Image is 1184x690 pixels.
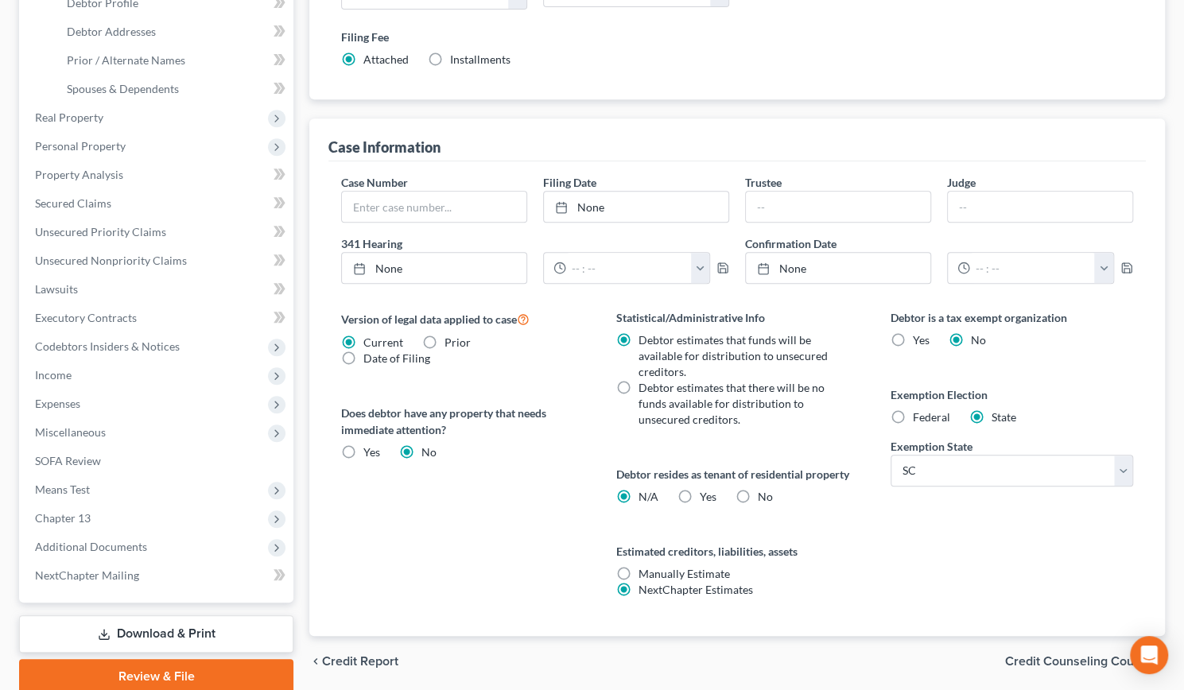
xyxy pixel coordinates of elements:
[1130,636,1168,674] div: Open Intercom Messenger
[913,333,930,347] span: Yes
[746,192,930,222] input: --
[543,174,596,191] label: Filing Date
[639,490,658,503] span: N/A
[341,405,584,438] label: Does debtor have any property that needs immediate attention?
[948,192,1132,222] input: --
[891,309,1133,326] label: Debtor is a tax exempt organization
[19,615,293,653] a: Download & Print
[35,425,106,439] span: Miscellaneous
[363,445,380,459] span: Yes
[35,311,137,324] span: Executory Contracts
[35,110,103,124] span: Real Property
[363,52,409,66] span: Attached
[35,454,101,467] span: SOFA Review
[35,225,166,238] span: Unsecured Priority Claims
[35,168,123,181] span: Property Analysis
[616,466,859,483] label: Debtor resides as tenant of residential property
[891,438,972,455] label: Exemption State
[35,339,180,353] span: Codebtors Insiders & Notices
[35,568,139,582] span: NextChapter Mailing
[35,139,126,153] span: Personal Property
[309,655,322,668] i: chevron_left
[758,490,773,503] span: No
[341,309,584,328] label: Version of legal data applied to case
[341,174,408,191] label: Case Number
[342,253,526,283] a: None
[22,304,293,332] a: Executory Contracts
[22,275,293,304] a: Lawsuits
[1005,655,1152,668] span: Credit Counseling Course
[971,333,986,347] span: No
[639,381,825,426] span: Debtor estimates that there will be no funds available for distribution to unsecured creditors.
[54,17,293,46] a: Debtor Addresses
[67,25,156,38] span: Debtor Addresses
[421,445,437,459] span: No
[1005,655,1165,668] button: Credit Counseling Course chevron_right
[35,254,187,267] span: Unsecured Nonpriority Claims
[363,351,430,365] span: Date of Filing
[737,235,1141,252] label: Confirmation Date
[639,583,753,596] span: NextChapter Estimates
[444,335,471,349] span: Prior
[22,447,293,475] a: SOFA Review
[35,282,78,296] span: Lawsuits
[450,52,510,66] span: Installments
[746,253,930,283] a: None
[745,174,782,191] label: Trustee
[891,386,1133,403] label: Exemption Election
[322,655,398,668] span: Credit Report
[970,253,1095,283] input: -- : --
[22,189,293,218] a: Secured Claims
[333,235,737,252] label: 341 Hearing
[616,309,859,326] label: Statistical/Administrative Info
[913,410,950,424] span: Federal
[342,192,526,222] input: Enter case number...
[616,543,859,560] label: Estimated creditors, liabilities, assets
[363,335,403,349] span: Current
[22,218,293,246] a: Unsecured Priority Claims
[947,174,976,191] label: Judge
[35,397,80,410] span: Expenses
[35,540,147,553] span: Additional Documents
[35,368,72,382] span: Income
[309,655,398,668] button: chevron_left Credit Report
[35,511,91,525] span: Chapter 13
[22,561,293,590] a: NextChapter Mailing
[544,192,728,222] a: None
[22,246,293,275] a: Unsecured Nonpriority Claims
[639,333,828,378] span: Debtor estimates that funds will be available for distribution to unsecured creditors.
[566,253,691,283] input: -- : --
[54,46,293,75] a: Prior / Alternate Names
[328,138,441,157] div: Case Information
[22,161,293,189] a: Property Analysis
[35,196,111,210] span: Secured Claims
[992,410,1016,424] span: State
[341,29,1133,45] label: Filing Fee
[639,567,730,580] span: Manually Estimate
[67,82,179,95] span: Spouses & Dependents
[54,75,293,103] a: Spouses & Dependents
[700,490,716,503] span: Yes
[35,483,90,496] span: Means Test
[67,53,185,67] span: Prior / Alternate Names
